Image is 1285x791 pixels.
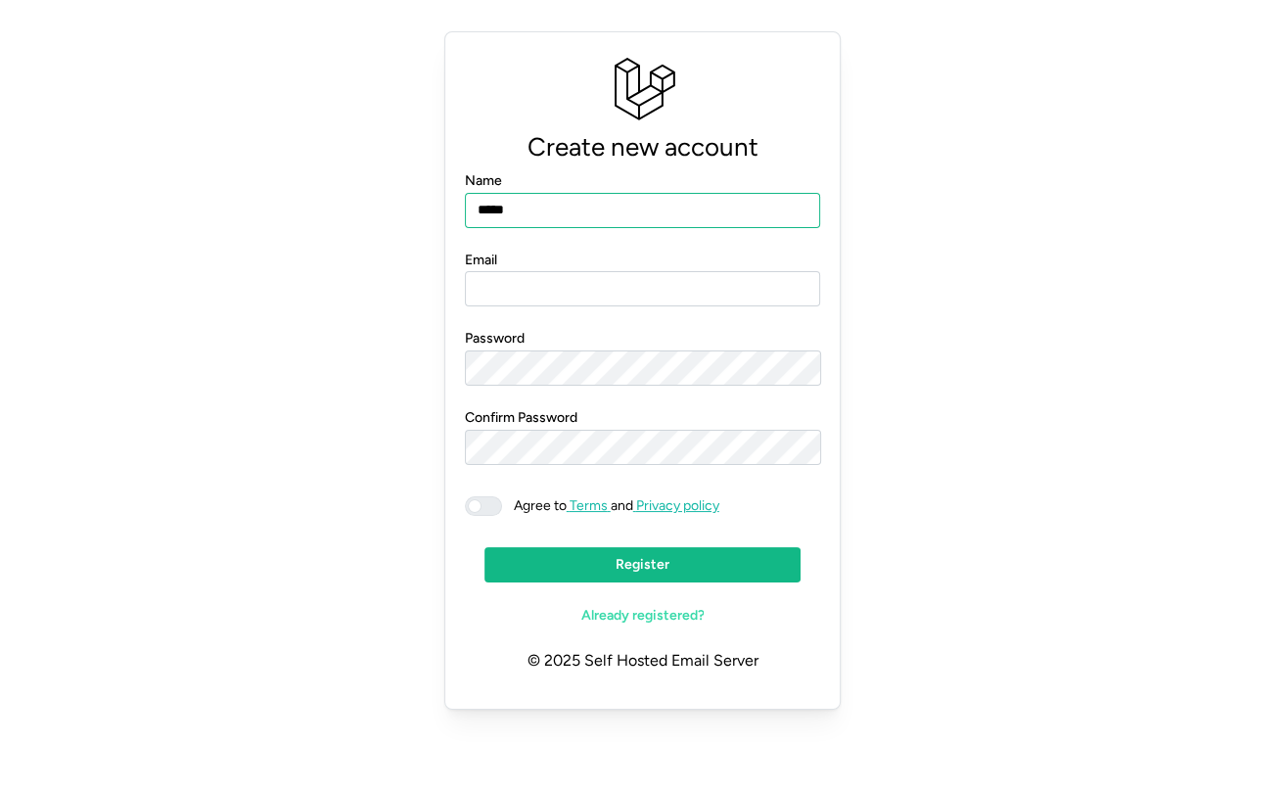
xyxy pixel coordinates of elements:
a: Already registered? [484,598,802,633]
label: Password [465,328,525,349]
a: Privacy policy [633,497,719,514]
button: Register [484,547,802,582]
span: Agree to [514,497,567,514]
p: © 2025 Self Hosted Email Server [465,633,821,689]
label: Confirm Password [465,407,577,429]
span: Register [616,548,669,582]
label: Email [465,250,497,271]
a: Terms [567,497,611,514]
p: Create new account [465,126,821,168]
span: Already registered? [580,599,704,632]
label: Name [465,170,502,192]
span: and [502,496,719,516]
